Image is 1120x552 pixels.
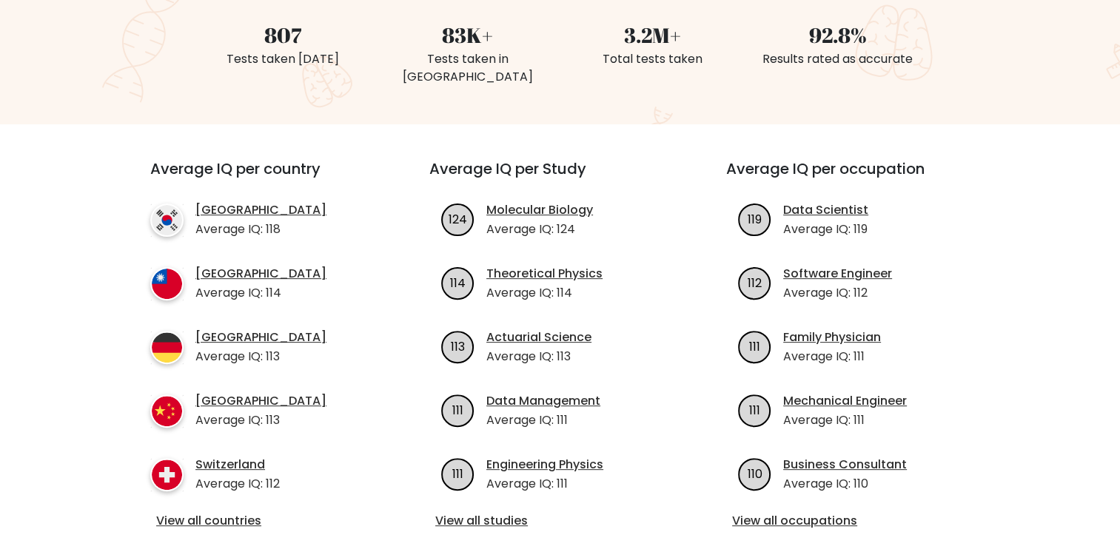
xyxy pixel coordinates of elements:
h3: Average IQ per Study [429,160,691,195]
a: Data Scientist [783,201,868,219]
div: 83K+ [384,19,551,50]
a: Actuarial Science [486,329,591,346]
div: Tests taken in [GEOGRAPHIC_DATA] [384,50,551,86]
text: 113 [451,337,465,354]
a: Software Engineer [783,265,892,283]
a: Data Management [486,392,600,410]
text: 110 [748,465,762,482]
p: Average IQ: 111 [486,411,600,429]
img: country [150,331,184,364]
p: Average IQ: 112 [195,475,280,493]
text: 111 [749,337,760,354]
div: Tests taken [DATE] [199,50,366,68]
a: View all countries [156,512,370,530]
p: Average IQ: 114 [486,284,603,302]
a: View all studies [435,512,685,530]
p: Average IQ: 124 [486,221,593,238]
a: Engineering Physics [486,456,603,474]
img: country [150,203,184,237]
text: 111 [749,401,760,418]
a: Switzerland [195,456,280,474]
a: View all occupations [732,512,982,530]
p: Average IQ: 110 [783,475,907,493]
div: 807 [199,19,366,50]
h3: Average IQ per occupation [726,160,987,195]
text: 124 [449,210,467,227]
a: [GEOGRAPHIC_DATA] [195,329,326,346]
p: Average IQ: 113 [195,348,326,366]
div: Results rated as accurate [754,50,922,68]
p: Average IQ: 113 [195,411,326,429]
text: 119 [748,210,762,227]
p: Average IQ: 112 [783,284,892,302]
a: Business Consultant [783,456,907,474]
a: Theoretical Physics [486,265,603,283]
a: [GEOGRAPHIC_DATA] [195,392,326,410]
text: 111 [452,465,463,482]
text: 112 [748,274,762,291]
text: 114 [450,274,466,291]
img: country [150,267,184,300]
text: 111 [452,401,463,418]
img: country [150,458,184,491]
a: Mechanical Engineer [783,392,907,410]
div: 3.2M+ [569,19,737,50]
p: Average IQ: 111 [783,348,881,366]
h3: Average IQ per country [150,160,376,195]
a: [GEOGRAPHIC_DATA] [195,265,326,283]
p: Average IQ: 111 [486,475,603,493]
a: Family Physician [783,329,881,346]
p: Average IQ: 111 [783,411,907,429]
p: Average IQ: 119 [783,221,868,238]
div: Total tests taken [569,50,737,68]
a: Molecular Biology [486,201,593,219]
img: country [150,394,184,428]
p: Average IQ: 113 [486,348,591,366]
a: [GEOGRAPHIC_DATA] [195,201,326,219]
p: Average IQ: 114 [195,284,326,302]
p: Average IQ: 118 [195,221,326,238]
div: 92.8% [754,19,922,50]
